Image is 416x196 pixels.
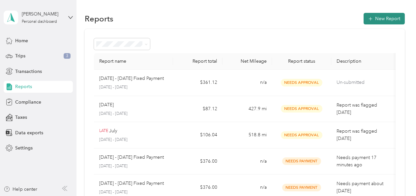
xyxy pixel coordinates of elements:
span: 3 [64,53,71,59]
p: Needs payment about [DATE] [337,180,392,195]
p: Report was flagged [DATE] [337,102,392,116]
span: Trips [15,52,25,59]
p: Un-submitted [337,79,392,86]
td: 427.9 mi [223,96,272,122]
td: n/a [223,70,272,96]
span: Taxes [15,114,27,121]
span: Needs Payment [282,184,321,191]
div: Personal dashboard [22,20,57,24]
p: [DATE] - [DATE] [99,189,168,195]
p: [DATE] - [DATE] [99,137,168,143]
button: Help center [4,186,37,193]
span: Needs Approval [281,79,322,86]
td: $87.12 [173,96,223,122]
p: [DATE] - [DATE] Fixed Payment [99,180,164,187]
p: [DATE] - [DATE] [99,84,168,90]
span: Needs Approval [281,131,322,139]
span: Reports [15,83,32,90]
p: [DATE] - [DATE] [99,163,168,169]
span: Needs Approval [281,105,322,113]
p: Report was flagged [DATE] [337,128,392,142]
div: [PERSON_NAME] [22,11,63,17]
p: [DATE] - [DATE] Fixed Payment [99,75,164,82]
span: Needs Payment [282,157,321,165]
p: LATE [99,128,108,134]
span: Data exports [15,129,43,136]
span: Settings [15,145,33,151]
td: $361.12 [173,70,223,96]
p: [DATE] [99,101,114,109]
span: Transactions [15,68,42,75]
p: Needs payment 17 minutes ago [337,154,392,169]
p: [DATE] - [DATE] Fixed Payment [99,154,164,161]
div: Report status [277,58,326,64]
span: Home [15,37,28,44]
p: [DATE] - [DATE] [99,111,168,117]
td: n/a [223,148,272,175]
p: July [109,127,117,135]
td: $106.04 [173,122,223,148]
th: Report total [173,53,223,70]
th: Net Mileage [223,53,272,70]
td: $376.00 [173,148,223,175]
td: 518.8 mi [223,122,272,148]
h1: Reports [85,15,113,22]
button: New Report [364,13,405,24]
th: Report name [94,53,173,70]
th: Description [331,53,397,70]
span: Compliance [15,99,41,106]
